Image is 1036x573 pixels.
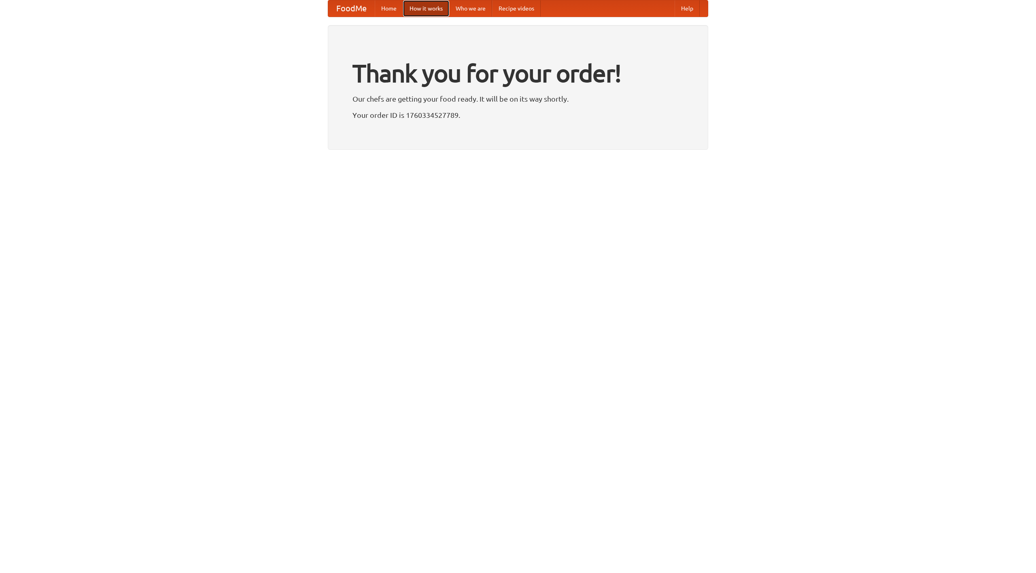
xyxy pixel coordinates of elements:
[352,109,684,121] p: Your order ID is 1760334527789.
[675,0,700,17] a: Help
[449,0,492,17] a: Who we are
[492,0,541,17] a: Recipe videos
[375,0,403,17] a: Home
[352,93,684,105] p: Our chefs are getting your food ready. It will be on its way shortly.
[403,0,449,17] a: How it works
[352,54,684,93] h1: Thank you for your order!
[328,0,375,17] a: FoodMe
